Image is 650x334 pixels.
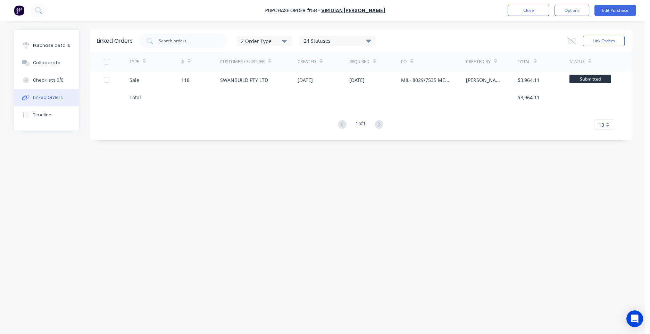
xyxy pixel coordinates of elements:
div: 1 of 1 [356,120,366,130]
button: Linked Orders [14,89,79,106]
img: Factory [14,5,24,16]
button: Close [508,5,549,16]
div: 2 Order Type [241,37,287,44]
button: Options [555,5,589,16]
span: Submitted [569,75,611,83]
div: Total [130,94,141,101]
div: Open Intercom Messenger [626,310,643,327]
div: Required [349,59,369,65]
input: Search orders... [158,37,216,44]
button: Collaborate [14,54,79,72]
button: Edit Purchase [594,5,636,16]
div: [DATE] [298,76,313,84]
div: Collaborate [33,60,60,66]
div: Status [569,59,585,65]
div: 118 [181,76,190,84]
div: Sale [130,76,139,84]
button: Timeline [14,106,79,124]
div: Timeline [33,112,51,118]
div: $3,964.11 [518,76,540,84]
div: Checklists 0/0 [33,77,64,83]
div: Linked Orders [97,37,133,45]
span: 10 [599,121,604,128]
div: TYPE [130,59,139,65]
div: [DATE] [349,76,365,84]
button: Link Orders [583,36,625,46]
div: Created [298,59,316,65]
div: Created By [466,59,491,65]
div: # [181,59,184,65]
div: 24 Statuses [300,37,375,45]
a: VIRIDIAN [PERSON_NAME] [321,7,385,14]
div: Customer / Supplier [220,59,265,65]
button: 2 Order Type [237,36,292,46]
button: Purchase details [14,37,79,54]
button: Checklists 0/0 [14,72,79,89]
div: [PERSON_NAME] [466,76,504,84]
div: Total [518,59,530,65]
div: Linked Orders [33,94,63,101]
div: Purchase details [33,42,70,49]
div: Purchase Order #58 - [265,7,320,14]
div: SWANBUILD PTY LTD [220,76,268,84]
div: PO [401,59,407,65]
div: $3,964.11 [518,94,540,101]
div: MIL- 8029/7535 MERLONG SET B [401,76,452,84]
